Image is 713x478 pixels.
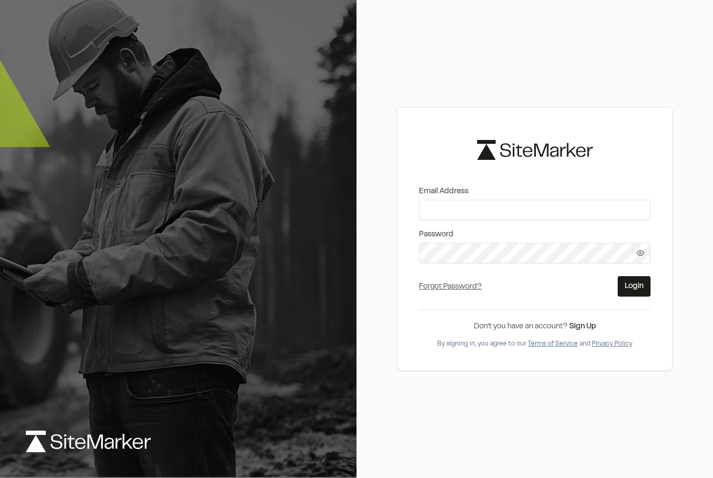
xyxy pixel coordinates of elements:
label: Password [419,229,651,241]
a: Forgot Password? [419,284,482,290]
button: Login [618,276,651,297]
a: Sign Up [569,324,596,330]
div: By signing in, you agree to our and [419,339,651,349]
button: Privacy Policy [592,339,632,349]
button: Terms of Service [528,339,578,349]
div: Don’t you have an account? [419,321,651,333]
img: logo-white-rebrand.svg [26,431,151,452]
img: logo-black-rebrand.svg [477,140,593,160]
label: Email Address [419,186,651,198]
